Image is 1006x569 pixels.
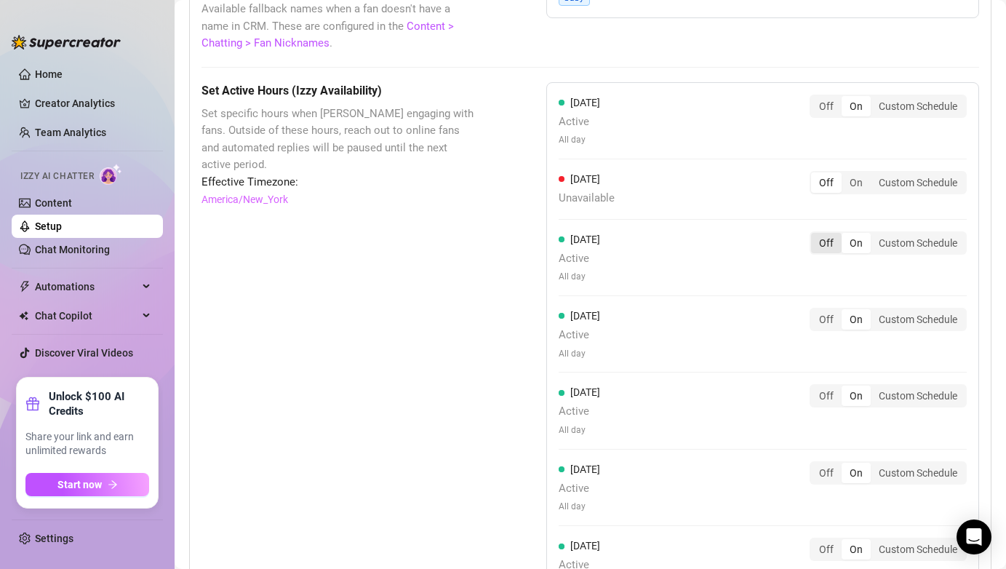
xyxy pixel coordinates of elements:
[559,347,600,361] span: All day
[810,231,967,255] div: segmented control
[811,96,842,116] div: Off
[810,171,967,194] div: segmented control
[12,35,121,49] img: logo-BBDzfeDw.svg
[570,173,600,185] span: [DATE]
[35,220,62,232] a: Setup
[559,480,600,498] span: Active
[842,386,871,406] div: On
[559,327,600,344] span: Active
[811,539,842,560] div: Off
[25,397,40,411] span: gift
[842,96,871,116] div: On
[842,309,871,330] div: On
[35,244,110,255] a: Chat Monitoring
[559,423,600,437] span: All day
[35,304,138,327] span: Chat Copilot
[570,386,600,398] span: [DATE]
[100,164,122,185] img: AI Chatter
[810,538,967,561] div: segmented control
[842,463,871,483] div: On
[810,461,967,485] div: segmented control
[842,233,871,253] div: On
[957,520,991,554] div: Open Intercom Messenger
[871,172,965,193] div: Custom Schedule
[559,270,600,284] span: All day
[811,233,842,253] div: Off
[570,540,600,552] span: [DATE]
[25,430,149,458] span: Share your link and earn unlimited rewards
[35,197,72,209] a: Content
[35,347,133,359] a: Discover Viral Videos
[559,403,600,421] span: Active
[871,233,965,253] div: Custom Schedule
[871,96,965,116] div: Custom Schedule
[201,106,474,174] span: Set specific hours when [PERSON_NAME] engaging with fans. Outside of these hours, reach out to on...
[559,190,615,207] span: Unavailable
[20,170,94,183] span: Izzy AI Chatter
[108,480,118,490] span: arrow-right
[559,250,600,268] span: Active
[57,479,102,490] span: Start now
[810,308,967,331] div: segmented control
[570,463,600,475] span: [DATE]
[810,384,967,407] div: segmented control
[842,539,871,560] div: On
[871,386,965,406] div: Custom Schedule
[19,311,28,321] img: Chat Copilot
[201,191,288,207] a: America/New_York
[19,281,31,293] span: thunderbolt
[559,133,600,147] span: All day
[570,234,600,245] span: [DATE]
[25,473,149,496] button: Start nowarrow-right
[201,1,474,52] span: Available fallback names when a fan doesn't have a name in CRM. These are configured in the .
[35,68,63,80] a: Home
[811,386,842,406] div: Off
[35,127,106,138] a: Team Analytics
[35,275,138,298] span: Automations
[49,389,149,418] strong: Unlock $100 AI Credits
[35,533,73,544] a: Settings
[871,309,965,330] div: Custom Schedule
[570,97,600,108] span: [DATE]
[811,309,842,330] div: Off
[811,172,842,193] div: Off
[871,463,965,483] div: Custom Schedule
[842,172,871,193] div: On
[570,310,600,322] span: [DATE]
[871,539,965,560] div: Custom Schedule
[201,82,474,100] h5: Set Active Hours (Izzy Availability)
[811,463,842,483] div: Off
[201,174,474,191] span: Effective Timezone:
[559,114,600,131] span: Active
[35,92,151,115] a: Creator Analytics
[559,500,600,514] span: All day
[810,95,967,118] div: segmented control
